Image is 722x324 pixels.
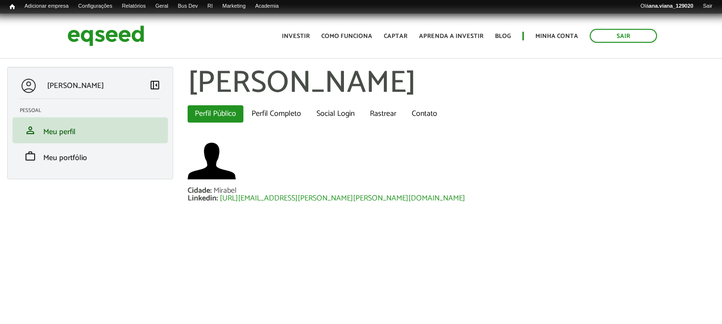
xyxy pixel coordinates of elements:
[149,79,161,93] a: Colapsar menu
[188,137,236,185] a: Ver perfil do usuário.
[188,137,236,185] img: Foto de Ana Viana
[535,33,578,39] a: Minha conta
[20,2,74,10] a: Adicionar empresa
[20,108,168,113] h2: Pessoal
[210,184,212,197] span: :
[20,125,161,136] a: personMeu perfil
[43,125,76,138] span: Meu perfil
[363,105,404,123] a: Rastrear
[203,2,217,10] a: RI
[214,187,237,195] div: Mirabel
[698,2,717,10] a: Sair
[405,105,444,123] a: Contato
[47,81,104,90] p: [PERSON_NAME]
[13,117,168,143] li: Meu perfil
[151,2,173,10] a: Geral
[20,150,161,162] a: workMeu portfólio
[216,192,218,205] span: :
[25,125,36,136] span: person
[649,3,694,9] strong: ana.viana_129020
[590,29,657,43] a: Sair
[495,33,511,39] a: Blog
[25,150,36,162] span: work
[282,33,310,39] a: Investir
[419,33,483,39] a: Aprenda a investir
[188,187,214,195] div: Cidade
[13,143,168,169] li: Meu portfólio
[217,2,250,10] a: Marketing
[220,195,465,202] a: [URL][EMAIL_ADDRESS][PERSON_NAME][PERSON_NAME][DOMAIN_NAME]
[10,3,15,10] span: Início
[173,2,203,10] a: Bus Dev
[384,33,407,39] a: Captar
[244,105,308,123] a: Perfil Completo
[149,79,161,91] span: left_panel_close
[309,105,362,123] a: Social Login
[74,2,117,10] a: Configurações
[188,67,715,100] h1: [PERSON_NAME]
[321,33,372,39] a: Como funciona
[251,2,284,10] a: Academia
[188,195,220,202] div: Linkedin
[67,23,144,49] img: EqSeed
[117,2,150,10] a: Relatórios
[636,2,698,10] a: Oláana.viana_129020
[5,2,20,12] a: Início
[188,105,243,123] a: Perfil Público
[43,151,87,164] span: Meu portfólio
